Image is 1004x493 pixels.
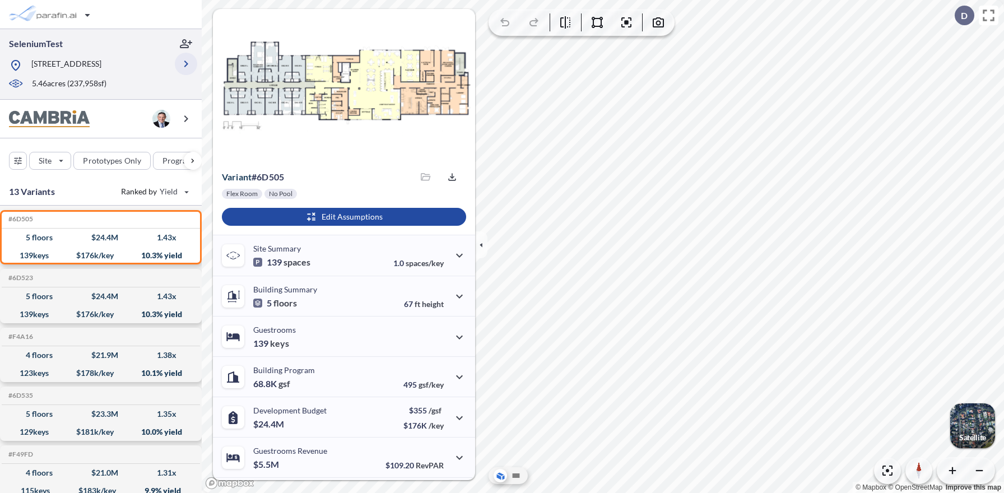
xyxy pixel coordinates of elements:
[253,244,301,253] p: Site Summary
[273,297,297,309] span: floors
[422,299,444,309] span: height
[253,446,327,455] p: Guestrooms Revenue
[83,155,141,166] p: Prototypes Only
[253,297,297,309] p: 5
[6,333,33,341] h5: Click to copy the code
[253,257,310,268] p: 139
[283,257,310,268] span: spaces
[856,483,886,491] a: Mapbox
[416,461,444,470] span: RevPAR
[269,189,292,198] p: No Pool
[253,378,290,389] p: 68.8K
[888,483,942,491] a: OpenStreetMap
[6,450,33,458] h5: Click to copy the code
[6,274,33,282] h5: Click to copy the code
[9,110,90,128] img: BrandImage
[39,155,52,166] p: Site
[29,152,71,170] button: Site
[946,483,1001,491] a: Improve this map
[961,11,968,21] p: D
[222,171,284,183] p: # 6d505
[253,365,315,375] p: Building Program
[403,380,444,389] p: 495
[205,477,254,490] a: Mapbox homepage
[494,469,507,482] button: Aerial View
[509,469,523,482] button: Site Plan
[429,421,444,430] span: /key
[950,403,995,448] img: Switcher Image
[393,258,444,268] p: 1.0
[32,78,106,90] p: 5.46 acres ( 237,958 sf)
[222,171,252,182] span: Variant
[403,406,444,415] p: $355
[73,152,151,170] button: Prototypes Only
[112,183,196,201] button: Ranked by Yield
[6,392,33,399] h5: Click to copy the code
[404,299,444,309] p: 67
[31,58,101,72] p: [STREET_ADDRESS]
[160,186,178,197] span: Yield
[222,208,466,226] button: Edit Assumptions
[322,211,383,222] p: Edit Assumptions
[278,378,290,389] span: gsf
[9,185,55,198] p: 13 Variants
[6,215,33,223] h5: Click to copy the code
[429,406,441,415] span: /gsf
[162,155,194,166] p: Program
[253,406,327,415] p: Development Budget
[253,285,317,294] p: Building Summary
[253,418,286,430] p: $24.4M
[385,461,444,470] p: $109.20
[9,38,63,50] p: SeleniumTest
[406,258,444,268] span: spaces/key
[253,338,289,349] p: 139
[403,421,444,430] p: $176K
[153,152,213,170] button: Program
[415,299,420,309] span: ft
[270,338,289,349] span: keys
[226,189,258,198] p: Flex Room
[959,433,986,442] p: Satellite
[253,459,281,470] p: $5.5M
[950,403,995,448] button: Switcher ImageSatellite
[152,110,170,128] img: user logo
[253,325,296,334] p: Guestrooms
[419,380,444,389] span: gsf/key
